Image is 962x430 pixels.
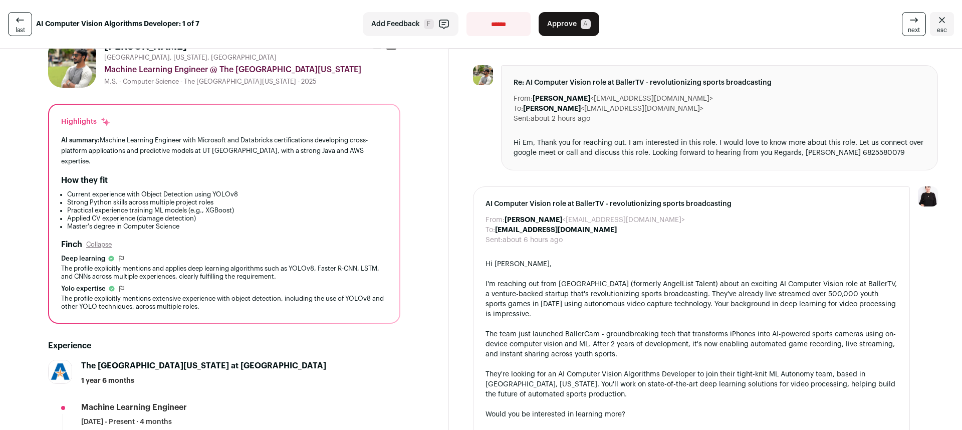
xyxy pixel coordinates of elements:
[48,40,96,88] img: aac810f5d29083730c8d70b651c36d9a3754352ab9b548e976c13236e75a5bd4.jpg
[937,26,947,34] span: esc
[486,235,503,245] dt: Sent:
[918,186,938,206] img: 9240684-medium_jpg
[486,409,897,419] div: Would you be interested in learning more?
[67,214,387,223] li: Applied CV experience (damage detection)
[81,376,134,386] span: 1 year 6 months
[424,19,434,29] span: F
[81,402,187,413] div: Machine Learning Engineer
[533,95,590,102] b: [PERSON_NAME]
[533,94,713,104] dd: <[EMAIL_ADDRESS][DOMAIN_NAME]>
[930,12,954,36] a: Close
[67,190,387,198] li: Current experience with Object Detection using YOLOv8
[514,104,523,114] dt: To:
[486,199,897,209] span: AI Computer Vision role at BallerTV - revolutionizing sports broadcasting
[104,78,400,86] div: M.S. - Computer Science - The [GEOGRAPHIC_DATA][US_STATE] - 2025
[61,285,106,293] span: Yolo expertise
[61,174,108,186] h2: How they fit
[8,12,32,36] a: last
[503,235,563,245] dd: about 6 hours ago
[67,223,387,231] li: Master's degree in Computer Science
[514,78,925,88] span: Re: AI Computer Vision role at BallerTV - revolutionizing sports broadcasting
[49,360,72,383] img: 59eed7cc4f84db9a6d0a5affef04f56c9f53436fe0eff40e5beb0e49fa72d520.jpg
[514,114,531,124] dt: Sent:
[61,295,387,311] div: The profile explicitly mentions extensive experience with object detection, including the use of ...
[67,206,387,214] li: Practical experience training ML models (e.g., XGBoost)
[486,215,505,225] dt: From:
[581,19,591,29] span: A
[36,19,199,29] strong: AI Computer Vision Algorithms Developer: 1 of 7
[104,64,400,76] div: Machine Learning Engineer @ The [GEOGRAPHIC_DATA][US_STATE]
[486,279,897,319] div: I'm reaching out from [GEOGRAPHIC_DATA] (formerly AngelList Talent) about an exciting AI Computer...
[514,94,533,104] dt: From:
[61,117,111,127] div: Highlights
[16,26,25,34] span: last
[514,138,925,158] div: Hi Em, Thank you for reaching out. I am interested in this role. I would love to know more about ...
[61,137,100,143] span: AI summary:
[486,329,897,359] div: The team just launched BallerCam - groundbreaking tech that transforms iPhones into AI-powered sp...
[486,259,897,269] div: Hi [PERSON_NAME],
[486,369,897,399] div: They're looking for an AI Computer Vision Algorithms Developer to join their tight-knit ML Autono...
[371,19,420,29] span: Add Feedback
[81,362,326,370] span: The [GEOGRAPHIC_DATA][US_STATE] at [GEOGRAPHIC_DATA]
[61,135,387,166] div: Machine Learning Engineer with Microsoft and Databricks certifications developing cross-platform ...
[486,225,495,235] dt: To:
[48,340,400,352] h2: Experience
[505,215,685,225] dd: <[EMAIL_ADDRESS][DOMAIN_NAME]>
[908,26,920,34] span: next
[363,12,458,36] button: Add Feedback F
[505,217,562,224] b: [PERSON_NAME]
[902,12,926,36] a: next
[61,265,387,281] div: The profile explicitly mentions and applies deep learning algorithms such as YOLOv8, Faster R-CNN...
[61,239,82,251] h2: Finch
[81,417,172,427] span: [DATE] - Present · 4 months
[495,227,617,234] b: [EMAIL_ADDRESS][DOMAIN_NAME]
[104,54,277,62] span: [GEOGRAPHIC_DATA], [US_STATE], [GEOGRAPHIC_DATA]
[67,198,387,206] li: Strong Python skills across multiple project roles
[547,19,577,29] span: Approve
[473,65,493,85] img: aac810f5d29083730c8d70b651c36d9a3754352ab9b548e976c13236e75a5bd4.jpg
[523,105,581,112] b: [PERSON_NAME]
[523,104,703,114] dd: <[EMAIL_ADDRESS][DOMAIN_NAME]>
[539,12,599,36] button: Approve A
[86,241,112,249] button: Collapse
[61,255,105,263] span: Deep learning
[531,114,590,124] dd: about 2 hours ago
